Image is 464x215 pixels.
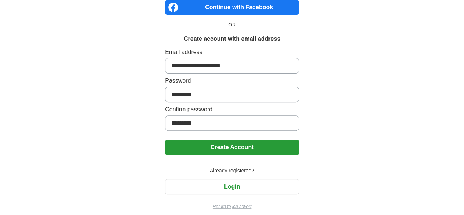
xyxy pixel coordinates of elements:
[205,167,259,175] span: Already registered?
[165,203,299,210] a: Return to job advert
[184,35,280,43] h1: Create account with email address
[165,48,299,57] label: Email address
[224,21,240,29] span: OR
[165,179,299,194] button: Login
[165,76,299,85] label: Password
[165,183,299,190] a: Login
[165,105,299,114] label: Confirm password
[165,140,299,155] button: Create Account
